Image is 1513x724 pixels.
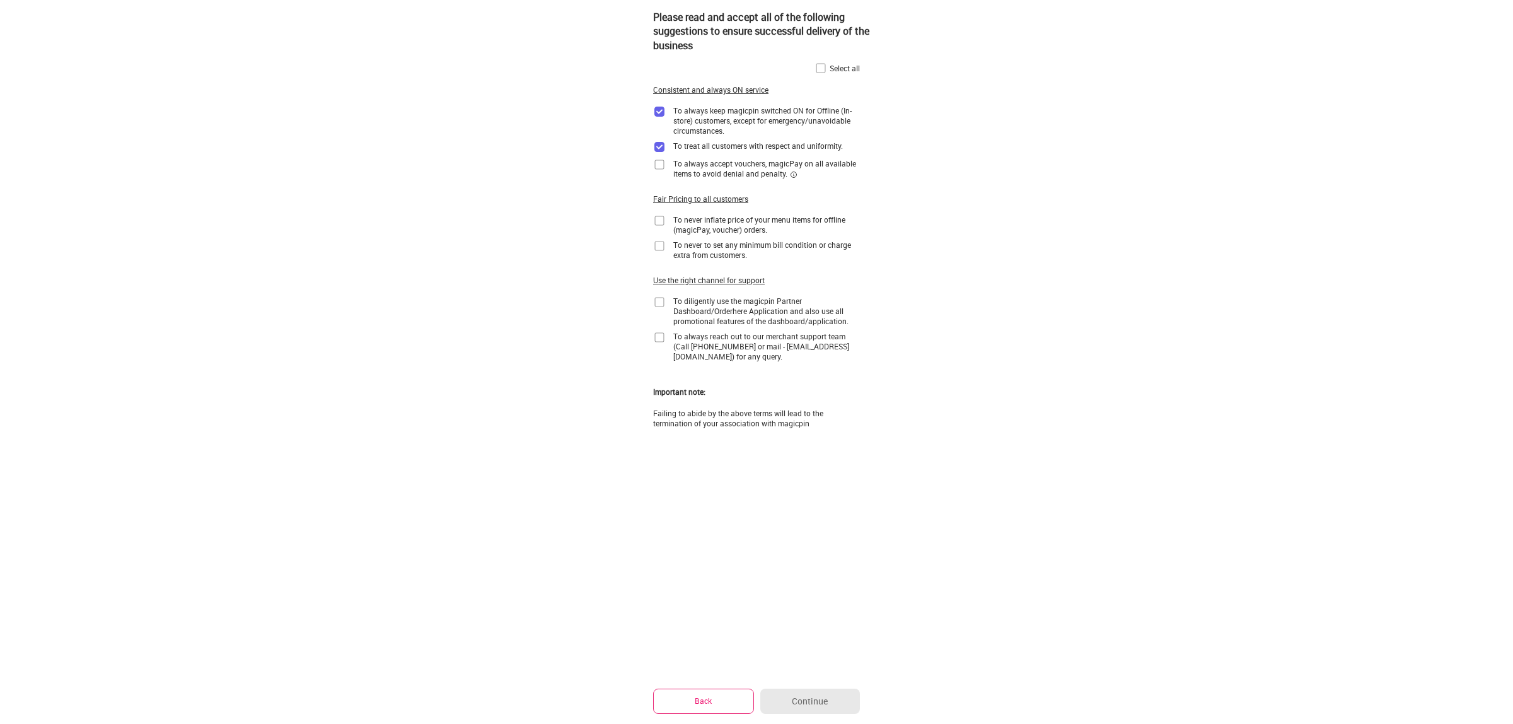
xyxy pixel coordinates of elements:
[653,141,666,153] img: checkbox_purple.ceb64cee.svg
[653,296,666,308] img: home-delivery-unchecked-checkbox-icon.f10e6f61.svg
[653,214,666,227] img: home-delivery-unchecked-checkbox-icon.f10e6f61.svg
[653,689,754,713] button: Back
[653,275,765,286] div: Use the right channel for support
[760,689,860,714] button: Continue
[673,141,843,151] div: To treat all customers with respect and uniformity.
[653,408,860,428] div: Failing to abide by the above terms will lead to the termination of your association with magicpin
[653,240,666,252] img: home-delivery-unchecked-checkbox-icon.f10e6f61.svg
[653,331,666,344] img: home-delivery-unchecked-checkbox-icon.f10e6f61.svg
[653,158,666,171] img: home-delivery-unchecked-checkbox-icon.f10e6f61.svg
[673,158,860,178] div: To always accept vouchers, magicPay on all available items to avoid denial and penalty.
[673,105,860,136] div: To always keep magicpin switched ON for Offline (In-store) customers, except for emergency/unavoi...
[673,296,860,326] div: To diligently use the magicpin Partner Dashboard/Orderhere Application and also use all promotion...
[653,105,666,118] img: checkbox_purple.ceb64cee.svg
[673,331,860,361] div: To always reach out to our merchant support team (Call [PHONE_NUMBER] or mail - [EMAIL_ADDRESS][D...
[653,194,748,204] div: Fair Pricing to all customers
[790,171,797,178] img: informationCircleBlack.2195f373.svg
[830,63,860,73] div: Select all
[653,85,768,95] div: Consistent and always ON service
[814,62,827,74] img: home-delivery-unchecked-checkbox-icon.f10e6f61.svg
[673,240,860,260] div: To never to set any minimum bill condition or charge extra from customers.
[653,387,705,397] div: Important note:
[673,214,860,235] div: To never inflate price of your menu items for offline (magicPay, voucher) orders.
